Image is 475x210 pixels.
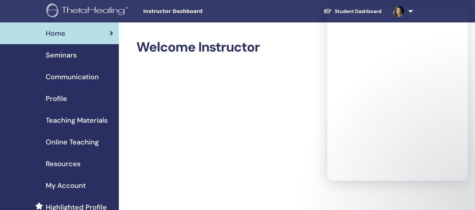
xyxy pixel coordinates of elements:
[318,5,387,18] a: Student Dashboard
[393,6,404,17] img: default.jpg
[143,8,249,15] span: Instructor Dashboard
[327,7,468,181] iframe: Intercom live chat
[46,28,65,39] span: Home
[46,4,130,19] img: logo.png
[46,137,99,147] span: Online Teaching
[46,158,81,169] span: Resources
[46,180,86,191] span: My Account
[46,115,108,126] span: Teaching Materials
[46,50,77,60] span: Seminars
[46,72,99,82] span: Communication
[323,8,332,14] img: graduation-cap-white.svg
[46,93,67,104] span: Profile
[451,186,468,203] iframe: Intercom live chat
[136,39,412,55] h2: Welcome Instructor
